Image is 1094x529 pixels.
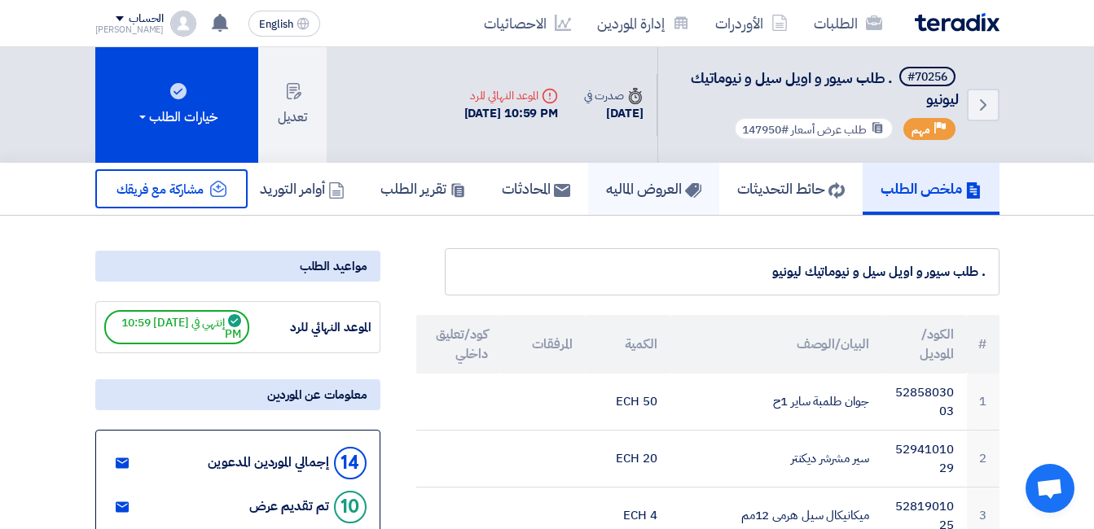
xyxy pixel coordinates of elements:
h5: حائط التحديثات [737,179,845,198]
th: الكمية [586,315,670,374]
h5: تقرير الطلب [380,179,466,198]
div: خيارات الطلب [136,107,217,127]
h5: ملخص الطلب [881,179,982,198]
div: [PERSON_NAME] [95,25,165,34]
div: صدرت في [584,87,643,104]
a: الأوردرات [702,4,801,42]
td: جوان طلمبة ساير 1ح [670,374,882,431]
a: أوامر التوريد [242,163,362,215]
th: # [967,315,1000,374]
td: سير مشرشر ديكنتر [670,431,882,487]
button: خيارات الطلب [95,47,258,163]
span: مهم [912,122,930,138]
div: 10 [334,491,367,523]
a: ملخص الطلب [863,163,1000,215]
span: #147950 [742,121,789,138]
div: معلومات عن الموردين [95,379,380,410]
th: كود/تعليق داخلي [416,315,501,374]
div: [DATE] [584,104,643,123]
a: حائط التحديثات [719,163,863,215]
div: [DATE] 10:59 PM [464,104,559,123]
img: Teradix logo [915,13,1000,32]
a: العروض الماليه [588,163,719,215]
td: 2 [967,431,1000,487]
div: مواعيد الطلب [95,251,380,282]
div: 14 [334,447,367,479]
button: تعديل [258,47,327,163]
img: profile_test.png [170,11,196,37]
td: 1 [967,374,1000,431]
span: إنتهي في [DATE] 10:59 PM [104,310,249,344]
div: إجمالي الموردين المدعوين [208,455,329,470]
h5: المحادثات [502,179,570,198]
div: Open chat [1026,464,1074,513]
span: . طلب سيور و اويل سيل و نيوماتيك ليونيو [691,67,959,110]
div: الموعد النهائي للرد [464,87,559,104]
div: الحساب [129,12,164,26]
div: . طلب سيور و اويل سيل و نيوماتيك ليونيو [459,262,986,282]
th: المرفقات [501,315,586,374]
td: 5294101029 [882,431,967,487]
span: English [259,19,293,30]
td: 5285803003 [882,374,967,431]
div: تم تقديم عرض [249,499,329,514]
div: الموعد النهائي للرد [249,318,371,337]
th: الكود/الموديل [882,315,967,374]
h5: . طلب سيور و اويل سيل و نيوماتيك ليونيو [678,67,959,109]
h5: العروض الماليه [606,179,701,198]
td: 20 ECH [586,431,670,487]
a: تقرير الطلب [362,163,484,215]
span: طلب عرض أسعار [791,121,867,138]
button: English [248,11,320,37]
a: الاحصائيات [471,4,584,42]
div: #70256 [907,72,947,83]
span: مشاركة مع فريقك [116,180,204,199]
a: الطلبات [801,4,895,42]
a: المحادثات [484,163,588,215]
a: إدارة الموردين [584,4,702,42]
th: البيان/الوصف [670,315,882,374]
td: 50 ECH [586,374,670,431]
